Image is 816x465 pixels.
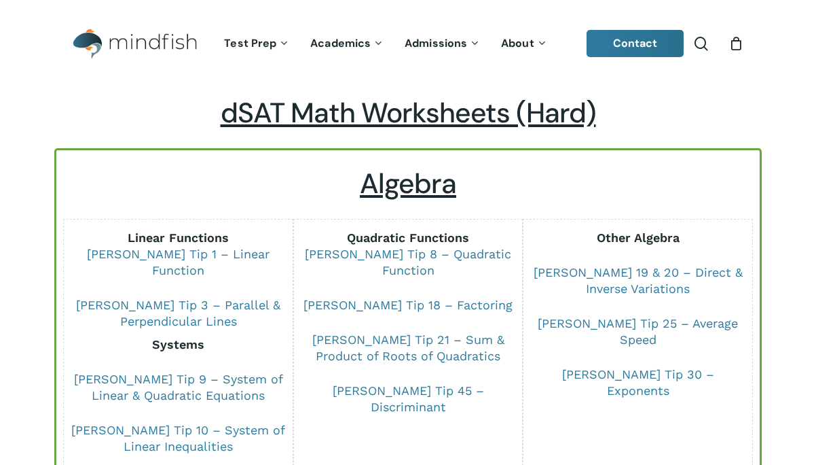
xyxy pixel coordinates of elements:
[728,36,743,51] a: Cart
[74,372,283,402] a: [PERSON_NAME] Tip 9 – System of Linear & Quadratic Equations
[597,230,680,245] b: Other Algebra
[312,332,504,363] a: [PERSON_NAME] Tip 21 – Sum & Product of Roots of Quadratics
[360,166,456,202] u: Algebra
[214,18,557,69] nav: Main Menu
[221,95,596,131] span: dSAT Math Worksheets (Hard)
[128,230,229,245] strong: Linear Functions
[305,247,511,277] a: [PERSON_NAME] Tip 8 – Quadratic Function
[152,337,204,351] b: Systems
[303,298,513,312] a: [PERSON_NAME] Tip 18 – Factoring
[214,38,300,50] a: Test Prep
[310,36,371,50] span: Academics
[394,38,491,50] a: Admissions
[71,423,285,453] a: [PERSON_NAME] Tip 10 – System of Linear Inequalities
[54,18,762,69] header: Main Menu
[76,298,280,328] a: [PERSON_NAME] Tip 3 – Parallel & Perpendicular Lines
[613,36,658,50] span: Contact
[534,265,743,296] a: [PERSON_NAME] 19 & 20 – Direct & Inverse Variations
[333,383,484,414] a: [PERSON_NAME] Tip 45 – Discriminant
[491,38,558,50] a: About
[538,316,738,347] a: [PERSON_NAME] Tip 25 – Average Speed
[347,230,469,245] strong: Quadratic Functions
[300,38,394,50] a: Academics
[87,247,270,277] a: [PERSON_NAME] Tip 1 – Linear Function
[587,30,684,57] a: Contact
[405,36,467,50] span: Admissions
[224,36,276,50] span: Test Prep
[562,367,714,398] a: [PERSON_NAME] Tip 30 – Exponents
[501,36,534,50] span: About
